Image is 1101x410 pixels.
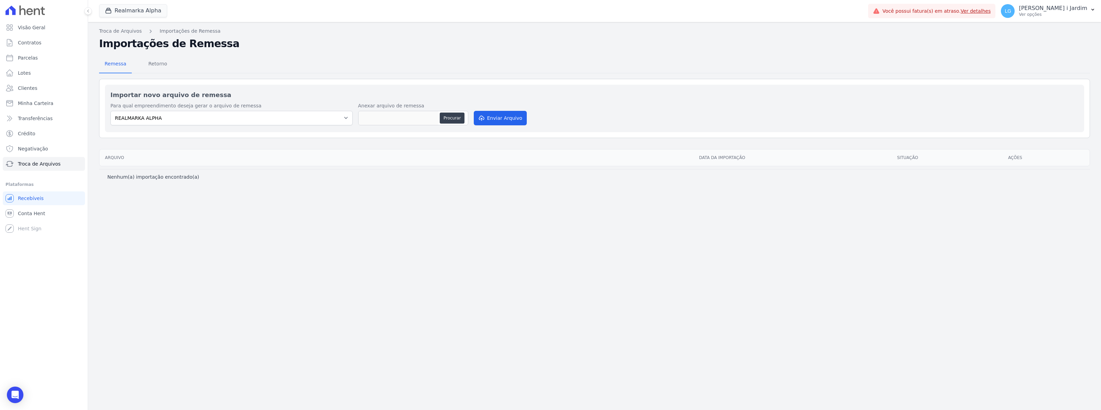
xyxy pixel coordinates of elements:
[99,4,167,17] button: Realmarka Alpha
[1005,9,1011,13] span: LG
[883,8,991,15] span: Você possui fatura(s) em atraso.
[1003,149,1090,166] th: Ações
[3,127,85,140] a: Crédito
[3,36,85,50] a: Contratos
[100,57,130,71] span: Remessa
[110,102,353,109] label: Para qual empreendimento deseja gerar o arquivo de remessa
[99,55,132,73] a: Remessa
[18,210,45,217] span: Conta Hent
[18,145,48,152] span: Negativação
[3,207,85,220] a: Conta Hent
[1019,5,1087,12] p: [PERSON_NAME] i Jardim
[18,195,44,202] span: Recebíveis
[961,8,991,14] a: Ver detalhes
[3,191,85,205] a: Recebíveis
[18,70,31,76] span: Lotes
[3,51,85,65] a: Parcelas
[99,149,694,166] th: Arquivo
[3,112,85,125] a: Transferências
[144,57,171,71] span: Retorno
[99,28,142,35] a: Troca de Arquivos
[7,387,23,403] div: Open Intercom Messenger
[18,100,53,107] span: Minha Carteira
[995,1,1101,21] button: LG [PERSON_NAME] i Jardim Ver opções
[1019,12,1087,17] p: Ver opções
[18,24,45,31] span: Visão Geral
[6,180,82,189] div: Plataformas
[18,160,61,167] span: Troca de Arquivos
[3,142,85,156] a: Negativação
[694,149,891,166] th: Data da Importação
[18,115,53,122] span: Transferências
[440,113,464,124] button: Procurar
[110,90,1079,99] h2: Importar novo arquivo de remessa
[107,174,199,180] p: Nenhum(a) importação encontrado(a)
[3,157,85,171] a: Troca de Arquivos
[358,102,468,109] label: Anexar arquivo de remessa
[99,38,1090,50] h2: Importações de Remessa
[160,28,221,35] a: Importações de Remessa
[474,111,527,125] button: Enviar Arquivo
[3,96,85,110] a: Minha Carteira
[99,28,1090,35] nav: Breadcrumb
[18,130,35,137] span: Crédito
[143,55,173,73] a: Retorno
[18,39,41,46] span: Contratos
[3,21,85,34] a: Visão Geral
[891,149,1003,166] th: Situação
[3,66,85,80] a: Lotes
[3,81,85,95] a: Clientes
[18,85,37,92] span: Clientes
[99,55,173,73] nav: Tab selector
[18,54,38,61] span: Parcelas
